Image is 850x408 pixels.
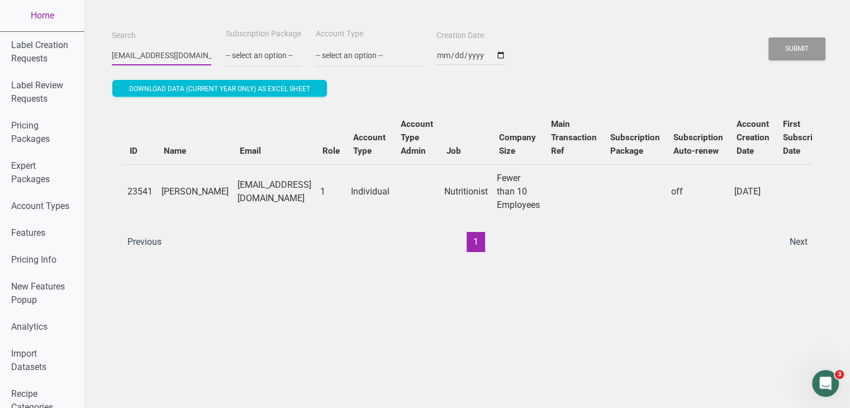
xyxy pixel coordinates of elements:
[226,29,301,40] label: Subscription Package
[730,164,776,219] td: [DATE]
[123,164,157,219] td: 23541
[551,119,597,156] b: Main Transaction Ref
[129,85,310,93] span: Download data (current year only) as excel sheet
[812,370,839,397] iframe: Intercom live chat
[440,164,492,219] td: Nutritionist
[130,146,137,156] b: ID
[316,29,363,40] label: Account Type
[346,164,394,219] td: Individual
[112,30,136,41] label: Search
[499,132,536,156] b: Company Size
[673,132,723,156] b: Subscription Auto-renew
[112,80,327,97] button: Download data (current year only) as excel sheet
[316,164,346,219] td: 1
[112,99,823,263] div: Users
[401,119,433,156] b: Account Type Admin
[492,164,544,219] td: Fewer than 10 Employees
[240,146,261,156] b: Email
[467,232,485,252] button: 1
[667,164,730,219] td: off
[322,146,340,156] b: Role
[157,164,233,219] td: [PERSON_NAME]
[123,232,812,252] div: Page navigation example
[610,132,660,156] b: Subscription Package
[436,30,484,41] label: Creation Date
[768,37,825,60] button: Submit
[783,119,833,156] b: First Subscription Date
[353,132,386,156] b: Account Type
[835,370,844,379] span: 3
[447,146,461,156] b: Job
[164,146,186,156] b: Name
[737,119,770,156] b: Account Creation Date
[233,164,316,219] td: [EMAIL_ADDRESS][DOMAIN_NAME]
